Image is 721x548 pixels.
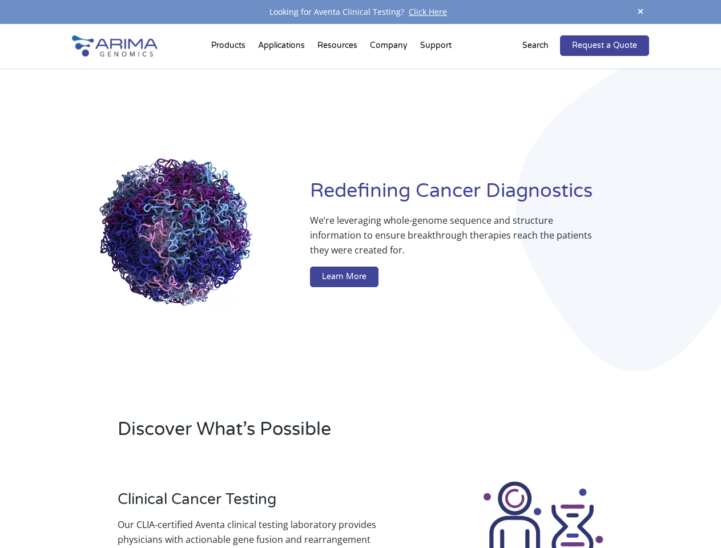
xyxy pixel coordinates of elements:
iframe: Chat Widget [664,493,721,548]
img: Arima-Genomics-logo [72,35,158,57]
a: Request a Quote [560,35,649,56]
h1: Redefining Cancer Diagnostics [310,178,649,213]
a: Learn More [310,267,378,287]
p: We’re leveraging whole-genome sequence and structure information to ensure breakthrough therapies... [310,213,603,267]
p: Search [522,38,549,53]
h2: Discover What’s Possible [118,417,497,451]
div: Looking for Aventa Clinical Testing? [72,5,649,19]
h3: Clinical Cancer Testing [118,490,405,517]
a: Click Here [404,6,452,17]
